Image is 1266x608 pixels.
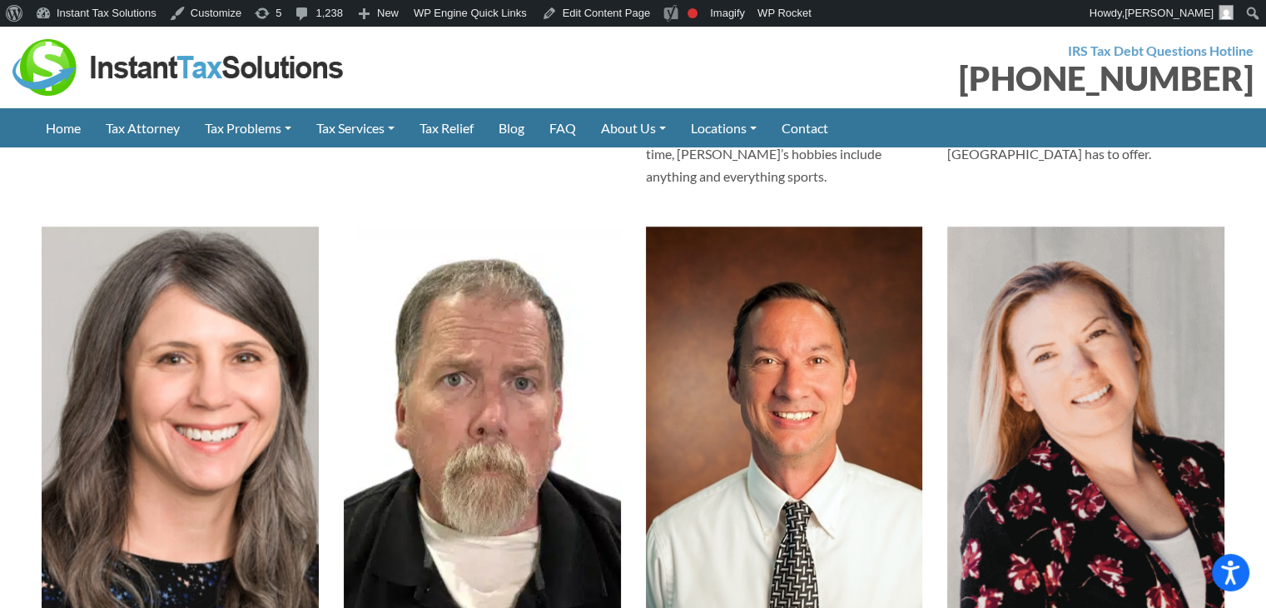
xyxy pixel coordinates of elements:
strong: IRS Tax Debt Questions Hotline [1068,42,1254,58]
a: FAQ [537,108,588,147]
a: Tax Problems [192,108,304,147]
a: Locations [678,108,769,147]
a: Home [33,108,93,147]
span: [PERSON_NAME] [1125,7,1214,19]
img: Instant Tax Solutions Logo [12,39,345,96]
a: Tax Services [304,108,407,147]
a: Contact [769,108,841,147]
a: Blog [486,108,537,147]
a: Instant Tax Solutions Logo [12,57,345,73]
div: [PHONE_NUMBER] [646,62,1254,95]
div: Focus keyphrase not set [688,8,698,18]
a: Tax Attorney [93,108,192,147]
a: Tax Relief [407,108,486,147]
a: About Us [588,108,678,147]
